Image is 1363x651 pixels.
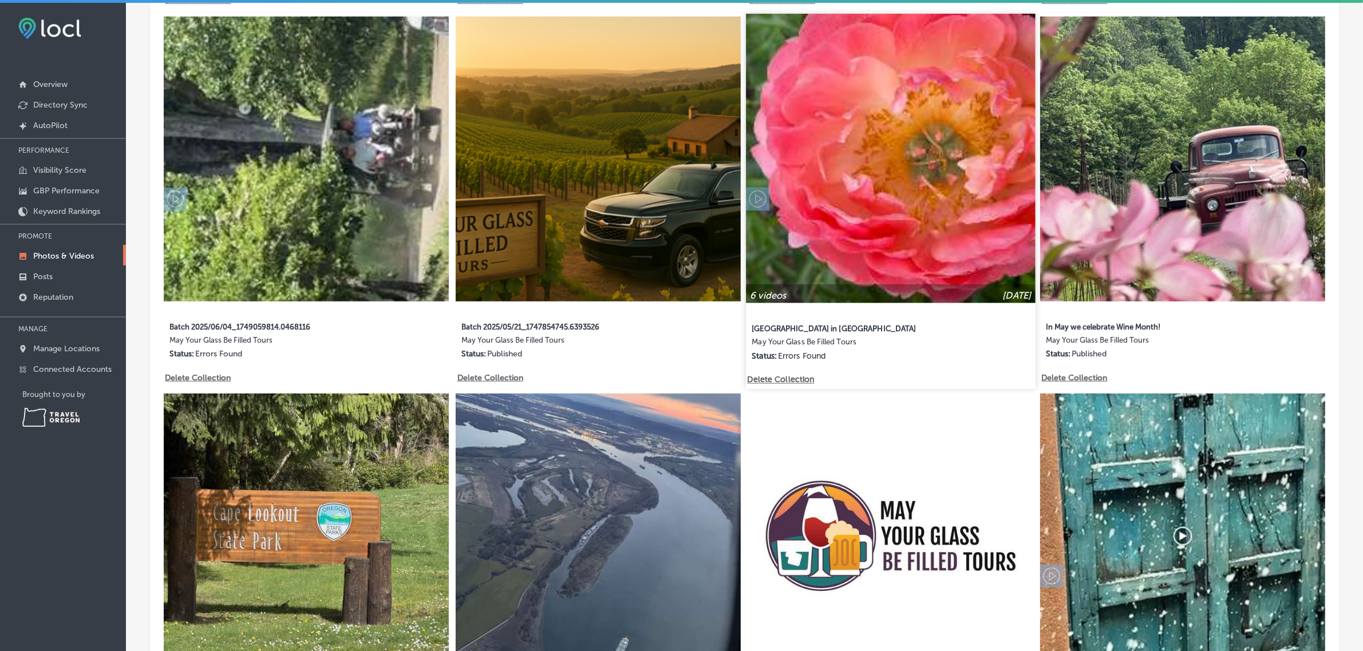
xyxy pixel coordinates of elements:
[1002,290,1031,301] p: [DATE]
[169,349,194,359] p: Status:
[457,373,522,383] p: Delete Collection
[1046,336,1250,349] label: May Your Glass Be Filled Tours
[1072,349,1107,359] p: Published
[778,351,825,361] p: Errors Found
[164,17,449,301] img: Collection thumbnail
[165,373,230,383] p: Delete Collection
[33,207,100,216] p: Keyword Rankings
[33,80,68,89] p: Overview
[22,408,80,427] img: Travel Oregon
[33,100,88,110] p: Directory Sync
[461,336,666,349] label: May Your Glass Be Filled Tours
[33,121,68,130] p: AutoPilot
[33,292,73,302] p: Reputation
[18,18,81,39] img: fda3e92497d09a02dc62c9cd864e3231.png
[456,17,741,301] img: Collection thumbnail
[487,349,522,359] p: Published
[1046,349,1070,359] p: Status:
[169,316,374,336] label: Batch 2025/06/04_1749059814.0468116
[33,186,100,196] p: GBP Performance
[1040,17,1325,301] img: Collection thumbnail
[33,344,100,354] p: Manage Locations
[461,349,486,359] p: Status:
[747,375,812,385] p: Delete Collection
[752,338,959,351] label: May Your Glass Be Filled Tours
[750,290,786,301] p: 6 videos
[1042,373,1107,383] p: Delete Collection
[752,317,959,338] label: [GEOGRAPHIC_DATA] in [GEOGRAPHIC_DATA]
[33,251,94,261] p: Photos & Videos
[1046,316,1250,336] label: In May we celebrate Wine Month!
[461,316,666,336] label: Batch 2025/05/21_1747854745.6393526
[33,364,112,374] p: Connected Accounts
[195,349,242,359] p: Errors Found
[33,272,53,281] p: Posts
[33,165,86,175] p: Visibility Score
[746,14,1035,303] img: Collection thumbnail
[22,390,126,399] p: Brought to you by
[752,351,777,361] p: Status:
[169,336,374,349] label: May Your Glass Be Filled Tours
